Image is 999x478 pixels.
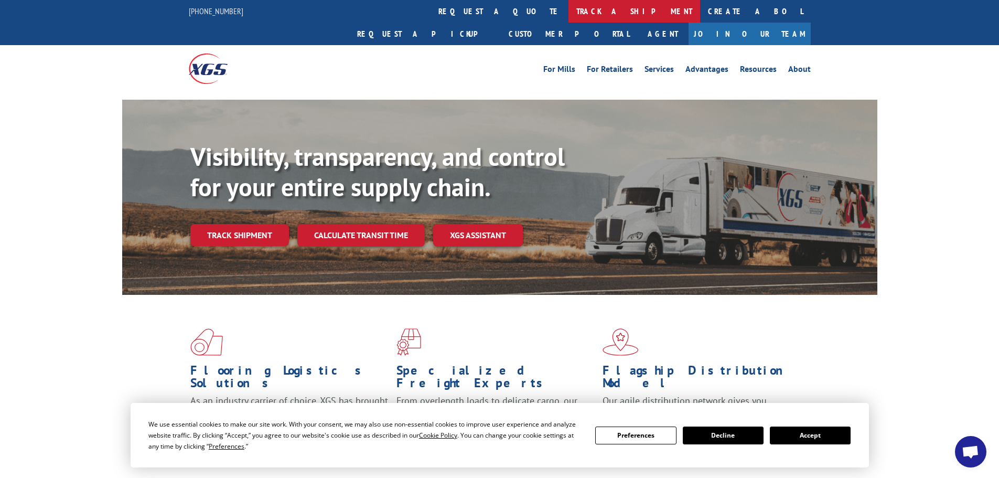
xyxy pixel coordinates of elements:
[396,395,595,441] p: From overlength loads to delicate cargo, our experienced staff knows the best way to move your fr...
[587,65,633,77] a: For Retailers
[190,364,389,395] h1: Flooring Logistics Solutions
[955,436,986,468] div: Open chat
[297,224,425,247] a: Calculate transit time
[419,431,457,440] span: Cookie Policy
[603,364,801,395] h1: Flagship Distribution Model
[603,395,796,419] span: Our agile distribution network gives you nationwide inventory management on demand.
[637,23,689,45] a: Agent
[396,364,595,395] h1: Specialized Freight Experts
[190,395,388,432] span: As an industry carrier of choice, XGS has brought innovation and dedication to flooring logistics...
[740,65,777,77] a: Resources
[770,427,851,444] button: Accept
[433,224,523,247] a: XGS ASSISTANT
[131,403,869,468] div: Cookie Consent Prompt
[595,427,676,444] button: Preferences
[788,65,811,77] a: About
[349,23,501,45] a: Request a pickup
[603,328,639,356] img: xgs-icon-flagship-distribution-model-red
[501,23,637,45] a: Customer Portal
[543,65,575,77] a: For Mills
[644,65,674,77] a: Services
[190,328,223,356] img: xgs-icon-total-supply-chain-intelligence-red
[396,328,421,356] img: xgs-icon-focused-on-flooring-red
[190,140,565,203] b: Visibility, transparency, and control for your entire supply chain.
[148,419,583,452] div: We use essential cookies to make our site work. With your consent, we may also use non-essential ...
[683,427,764,444] button: Decline
[190,224,289,246] a: Track shipment
[685,65,728,77] a: Advantages
[689,23,811,45] a: Join Our Team
[209,442,244,451] span: Preferences
[189,6,243,16] a: [PHONE_NUMBER]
